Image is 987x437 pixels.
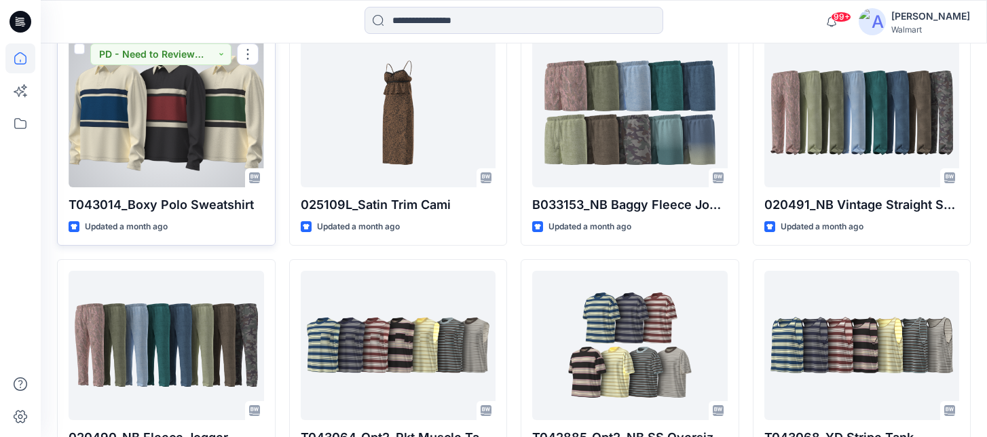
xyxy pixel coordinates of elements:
[301,195,496,214] p: 025109L_Satin Trim Cami
[69,271,264,420] a: 020490_NB Fleece Jogger
[831,12,851,22] span: 99+
[69,195,264,214] p: T043014_Boxy Polo Sweatshirt
[85,220,168,234] p: Updated a month ago
[532,195,728,214] p: B033153_NB Baggy Fleece Jogger Short
[859,8,886,35] img: avatar
[764,195,960,214] p: 020491_NB Vintage Straight Sweatpant
[548,220,631,234] p: Updated a month ago
[891,8,970,24] div: [PERSON_NAME]
[781,220,863,234] p: Updated a month ago
[764,271,960,420] a: T043068_YD Stripe Tank
[764,38,960,187] a: 020491_NB Vintage Straight Sweatpant
[317,220,400,234] p: Updated a month ago
[301,38,496,187] a: 025109L_Satin Trim Cami
[69,38,264,187] a: T043014_Boxy Polo Sweatshirt
[891,24,970,35] div: Walmart
[532,38,728,187] a: B033153_NB Baggy Fleece Jogger Short
[532,271,728,420] a: T042885_Opt2_NB SS Oversize Stripe Tee
[301,271,496,420] a: T043064_Opt2_Pkt Muscle Tank YD Stripe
